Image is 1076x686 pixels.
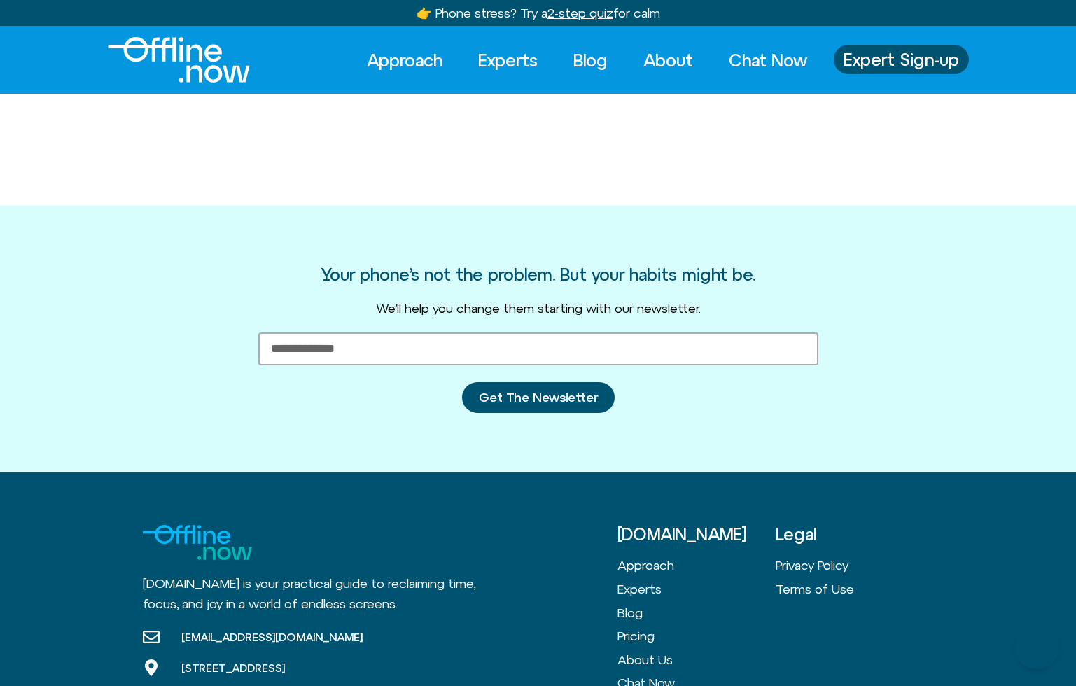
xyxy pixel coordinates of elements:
iframe: Botpress [1014,624,1059,669]
a: Expert Sign-up [834,45,969,74]
a: Terms of Use [776,577,934,601]
nav: Menu [354,45,820,76]
form: New Form [258,332,818,430]
a: Pricing [617,624,776,648]
a: 👉 Phone stress? Try a2-step quizfor calm [417,6,660,20]
nav: Menu [776,554,934,601]
a: Blog [617,601,776,625]
h3: [DOMAIN_NAME] [617,525,776,543]
a: About [631,45,706,76]
a: Approach [354,45,455,76]
button: Get The Newsletter [462,382,615,413]
a: About Us [617,648,776,672]
a: Experts [466,45,550,76]
span: We’ll help you change them starting with our newsletter. [376,301,701,316]
h3: Your phone’s not the problem. But your habits might be. [321,265,755,283]
a: Blog [561,45,620,76]
a: Privacy Policy [776,554,934,577]
img: offline.now [143,525,252,560]
span: Get The Newsletter [479,391,598,405]
div: Logo [108,37,226,83]
a: Chat Now [716,45,820,76]
u: 2-step quiz [547,6,613,20]
a: [EMAIL_ADDRESS][DOMAIN_NAME] [143,629,363,645]
a: Experts [617,577,776,601]
span: [DOMAIN_NAME] is your practical guide to reclaiming time, focus, and joy in a world of endless sc... [143,576,475,611]
a: Approach [617,554,776,577]
img: offline.now [108,37,250,83]
a: [STREET_ADDRESS] [143,659,363,676]
span: Expert Sign-up [844,50,959,69]
h3: Legal [776,525,934,543]
span: [STREET_ADDRESS] [178,661,285,675]
span: [EMAIL_ADDRESS][DOMAIN_NAME] [178,630,363,644]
